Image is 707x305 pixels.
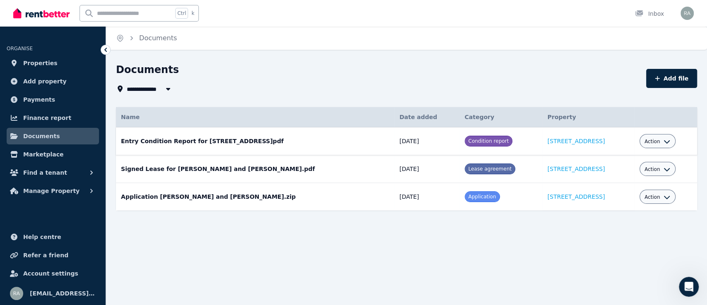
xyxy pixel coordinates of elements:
[644,166,670,173] button: Action
[7,247,99,264] a: Refer a friend
[7,46,33,51] span: ORGANISE
[635,10,664,18] div: Inbox
[23,58,58,68] span: Properties
[548,138,605,144] a: [STREET_ADDRESS]
[13,7,70,20] img: RentBetter
[7,91,99,108] a: Payments
[249,3,265,19] button: Collapse window
[132,219,153,236] span: neutral face reaction
[644,138,660,145] span: Action
[106,27,187,50] nav: Breadcrumb
[548,193,605,200] a: [STREET_ADDRESS]
[191,10,194,17] span: k
[153,219,175,236] span: smiley reaction
[30,288,96,298] span: [EMAIL_ADDRESS][DOMAIN_NAME]
[468,138,509,144] span: Condition report
[121,114,140,120] span: Name
[7,183,99,199] button: Manage Property
[116,183,394,211] td: Application [PERSON_NAME] and [PERSON_NAME].zip
[139,34,177,42] a: Documents
[7,229,99,245] a: Help centre
[23,149,63,159] span: Marketplace
[10,287,23,300] img: rajnvijaya@gmail.com
[115,219,127,236] span: 😞
[468,166,512,172] span: Lease agreement
[23,95,55,105] span: Payments
[265,3,280,18] div: Close
[394,155,459,183] td: [DATE]
[109,246,176,253] a: Open in help center
[7,110,99,126] a: Finance report
[543,107,635,127] th: Property
[644,194,670,200] button: Action
[7,55,99,71] a: Properties
[394,127,459,155] td: [DATE]
[116,127,394,155] td: Entry Condition Report for [STREET_ADDRESS]pdf
[116,155,394,183] td: Signed Lease for [PERSON_NAME] and [PERSON_NAME].pdf
[7,146,99,163] a: Marketplace
[468,194,496,200] span: Application
[23,113,71,123] span: Finance report
[175,8,188,19] span: Ctrl
[116,63,179,76] h1: Documents
[23,186,80,196] span: Manage Property
[23,232,61,242] span: Help centre
[7,164,99,181] button: Find a tenant
[23,268,78,278] span: Account settings
[23,76,67,86] span: Add property
[7,128,99,144] a: Documents
[5,3,21,19] button: go back
[7,73,99,90] a: Add property
[110,219,132,236] span: disappointed reaction
[460,107,543,127] th: Category
[394,183,459,211] td: [DATE]
[23,250,68,260] span: Refer a friend
[548,166,605,172] a: [STREET_ADDRESS]
[680,7,694,20] img: rajnvijaya@gmail.com
[136,219,148,236] span: 😐
[679,277,699,297] iframe: Intercom live chat
[10,211,275,220] div: Did this answer your question?
[7,265,99,282] a: Account settings
[644,166,660,173] span: Action
[644,194,660,200] span: Action
[23,131,60,141] span: Documents
[158,219,170,236] span: 😃
[23,168,67,178] span: Find a tenant
[394,107,459,127] th: Date added
[646,69,697,88] button: Add file
[644,138,670,145] button: Action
